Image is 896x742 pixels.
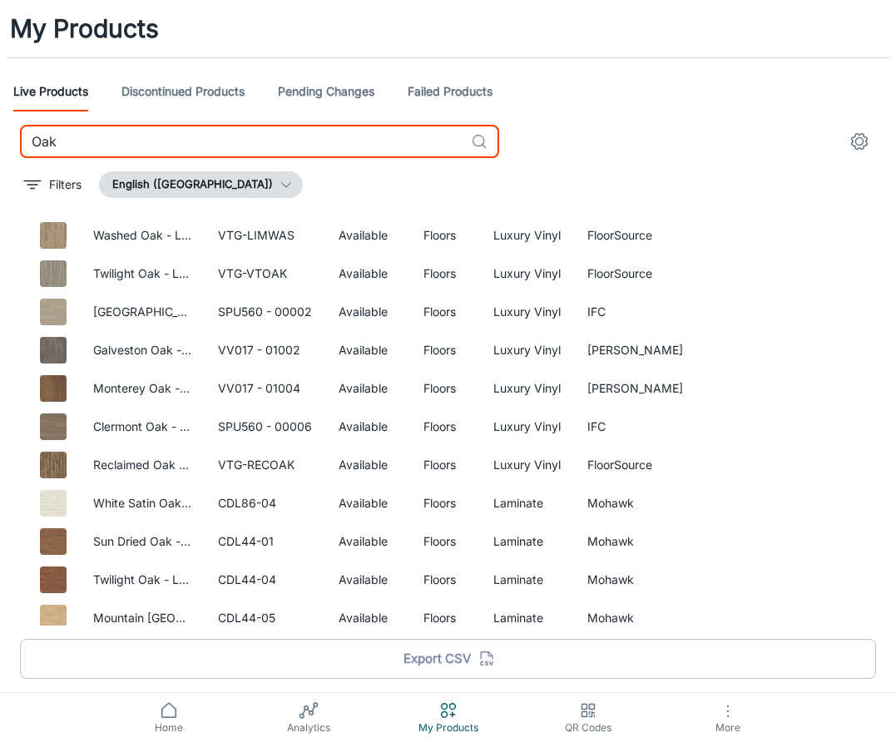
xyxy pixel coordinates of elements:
[10,10,159,47] h1: My Products
[205,216,325,255] td: VTG-LIMWAS
[325,484,410,522] td: Available
[205,369,325,408] td: VV017 - 01004
[480,369,574,408] td: Luxury Vinyl
[574,216,696,255] td: FloorSource
[480,331,574,369] td: Luxury Vinyl
[574,408,696,446] td: IFC
[93,458,334,472] a: Reclaimed Oak - Luxury Vinyl Plank Flooring
[410,331,480,369] td: Floors
[410,293,480,331] td: Floors
[325,369,410,408] td: Available
[93,419,327,433] a: Clermont Oak - Luxury Vinyl Plank Flooring
[574,446,696,484] td: FloorSource
[93,611,374,625] a: Mountain [GEOGRAPHIC_DATA] - Laminate Flooring
[205,293,325,331] td: SPU560 - 00002
[325,522,410,561] td: Available
[410,216,480,255] td: Floors
[528,720,648,735] span: QR Codes
[205,255,325,293] td: VTG-VTOAK
[239,693,379,742] a: Analytics
[325,408,410,446] td: Available
[20,125,464,158] input: Search
[379,693,518,742] a: My Products
[278,72,374,111] a: Pending Changes
[658,693,798,742] button: More
[410,522,480,561] td: Floors
[480,408,574,446] td: Luxury Vinyl
[574,484,696,522] td: Mohawk
[93,572,269,586] a: Twilight Oak - Laminate Flooring
[93,381,330,395] a: Monterey Oak - Luxury Vinyl Plank Flooring
[49,176,82,194] p: Filters
[410,408,480,446] td: Floors
[205,408,325,446] td: SPU560 - 00006
[205,331,325,369] td: VV017 - 01002
[518,693,658,742] a: QR Codes
[93,343,332,357] a: Galveston Oak - Luxury Vinyl Plank Flooring
[325,561,410,599] td: Available
[480,522,574,561] td: Laminate
[480,293,574,331] td: Luxury Vinyl
[205,446,325,484] td: VTG-RECOAK
[249,720,369,735] span: Analytics
[205,599,325,637] td: CDL44-05
[325,446,410,484] td: Available
[410,255,480,293] td: Floors
[480,484,574,522] td: Laminate
[93,534,280,548] a: Sun Dried Oak - Laminate Flooring
[99,171,303,198] button: English ([GEOGRAPHIC_DATA])
[574,369,696,408] td: [PERSON_NAME]
[325,293,410,331] td: Available
[480,599,574,637] td: Laminate
[410,484,480,522] td: Floors
[20,639,876,679] button: Export CSV
[574,599,696,637] td: Mohawk
[325,331,410,369] td: Available
[93,304,371,319] a: [GEOGRAPHIC_DATA] - Luxury Vinyl Plank Flooring
[480,561,574,599] td: Laminate
[205,561,325,599] td: CDL44-04
[574,561,696,599] td: Mohawk
[408,72,493,111] a: Failed Products
[325,255,410,293] td: Available
[13,72,88,111] a: Live Products
[325,216,410,255] td: Available
[109,720,229,735] span: Home
[574,522,696,561] td: Mohawk
[574,293,696,331] td: IFC
[480,255,574,293] td: Luxury Vinyl
[410,561,480,599] td: Floors
[93,228,322,242] a: Washed Oak - Luxury Vinyl Plank Flooring
[668,721,788,734] span: More
[574,255,696,293] td: FloorSource
[410,599,480,637] td: Floors
[205,484,325,522] td: CDL86-04
[93,266,319,280] a: Twilight Oak - Luxury Vinyl Plank Flooring
[389,720,508,735] span: My Products
[410,446,480,484] td: Floors
[480,216,574,255] td: Luxury Vinyl
[325,599,410,637] td: Available
[574,331,696,369] td: [PERSON_NAME]
[20,171,86,198] button: filter
[480,446,574,484] td: Luxury Vinyl
[205,522,325,561] td: CDL44-01
[121,72,245,111] a: Discontinued Products
[410,369,480,408] td: Floors
[99,693,239,742] a: Home
[93,496,290,510] a: White Satin Oak - Laminate Flooring
[843,125,876,158] button: settings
